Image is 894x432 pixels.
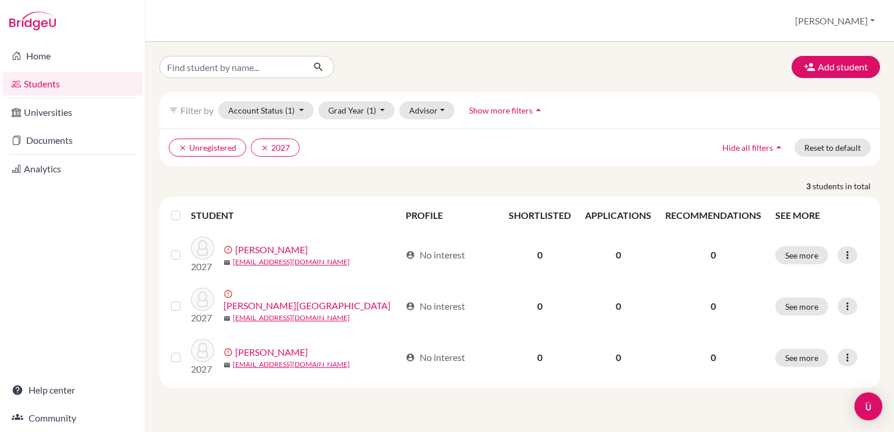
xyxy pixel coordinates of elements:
[367,105,376,115] span: (1)
[191,260,214,274] p: 2027
[502,332,578,383] td: 0
[792,56,880,78] button: Add student
[191,288,214,311] img: Pena, Santiago
[406,250,415,260] span: account_circle
[233,257,350,267] a: [EMAIL_ADDRESS][DOMAIN_NAME]
[578,332,658,383] td: 0
[180,105,214,116] span: Filter by
[223,289,235,299] span: error_outline
[399,201,502,229] th: PROFILE
[502,281,578,332] td: 0
[191,362,214,376] p: 2027
[502,201,578,229] th: SHORTLISTED
[578,201,658,229] th: APPLICATIONS
[790,10,880,32] button: [PERSON_NAME]
[775,246,828,264] button: See more
[261,144,269,152] i: clear
[235,345,308,359] a: [PERSON_NAME]
[578,229,658,281] td: 0
[191,201,399,229] th: STUDENT
[2,72,143,95] a: Students
[794,139,871,157] button: Reset to default
[2,44,143,68] a: Home
[191,339,214,362] img: Suegart Lugo, Nicole
[665,299,761,313] p: 0
[665,248,761,262] p: 0
[285,105,295,115] span: (1)
[533,104,544,116] i: arrow_drop_up
[233,313,350,323] a: [EMAIL_ADDRESS][DOMAIN_NAME]
[233,359,350,370] a: [EMAIL_ADDRESS][DOMAIN_NAME]
[2,101,143,124] a: Universities
[159,56,304,78] input: Find student by name...
[813,180,880,192] span: students in total
[712,139,794,157] button: Hide all filtersarrow_drop_up
[775,298,828,316] button: See more
[218,101,314,119] button: Account Status(1)
[578,281,658,332] td: 0
[502,229,578,281] td: 0
[223,315,230,322] span: mail
[2,129,143,152] a: Documents
[768,201,875,229] th: SEE MORE
[2,406,143,430] a: Community
[658,201,768,229] th: RECOMMENDATIONS
[223,259,230,266] span: mail
[773,141,785,153] i: arrow_drop_up
[2,378,143,402] a: Help center
[191,311,214,325] p: 2027
[191,236,214,260] img: Chambra, Carlota
[169,105,178,115] i: filter_list
[223,362,230,369] span: mail
[854,392,882,420] div: Open Intercom Messenger
[665,350,761,364] p: 0
[223,348,235,357] span: error_outline
[722,143,773,153] span: Hide all filters
[223,299,391,313] a: [PERSON_NAME][GEOGRAPHIC_DATA]
[406,248,465,262] div: No interest
[406,299,465,313] div: No interest
[399,101,455,119] button: Advisor
[251,139,300,157] button: clear2027
[469,105,533,115] span: Show more filters
[9,12,56,30] img: Bridge-U
[179,144,187,152] i: clear
[223,245,235,254] span: error_outline
[169,139,246,157] button: clearUnregistered
[775,349,828,367] button: See more
[318,101,395,119] button: Grad Year(1)
[459,101,554,119] button: Show more filtersarrow_drop_up
[235,243,308,257] a: [PERSON_NAME]
[806,180,813,192] strong: 3
[406,353,415,362] span: account_circle
[2,157,143,180] a: Analytics
[406,350,465,364] div: No interest
[406,302,415,311] span: account_circle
